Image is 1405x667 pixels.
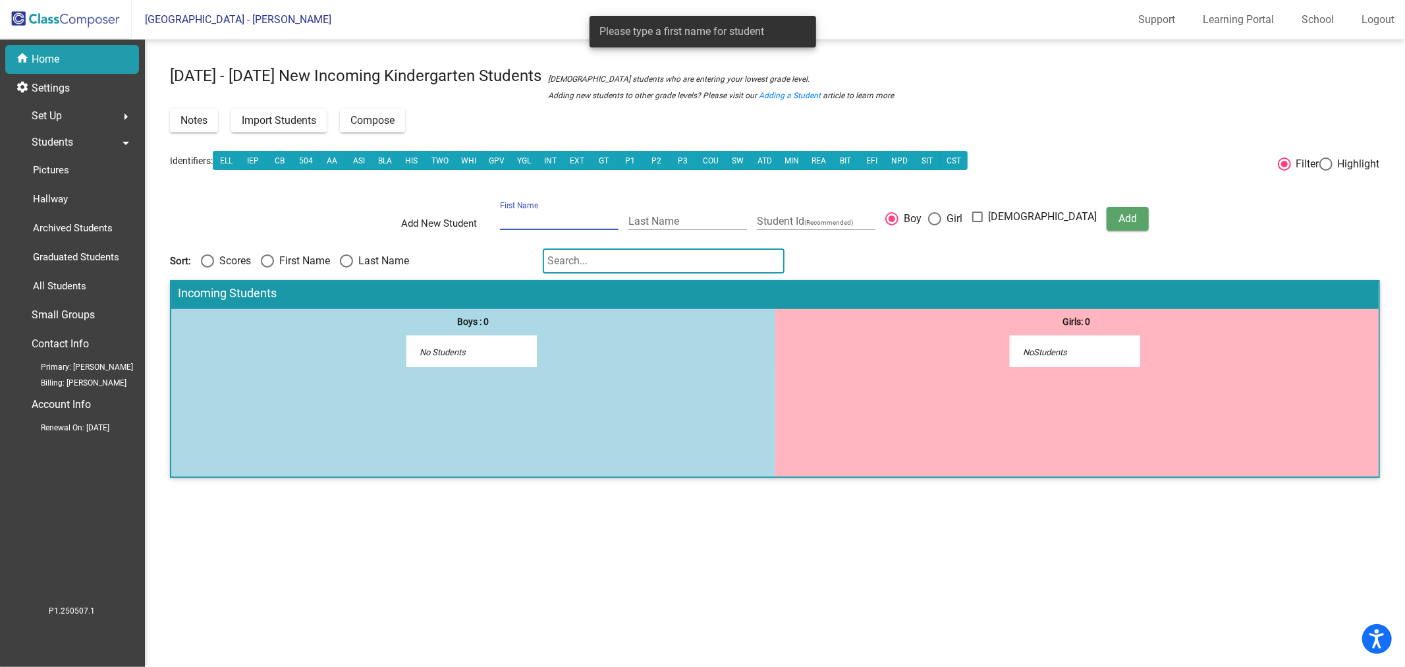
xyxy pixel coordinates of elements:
[858,151,885,170] button: EFI
[1107,207,1149,231] button: Add
[455,151,483,170] button: WHI
[759,89,821,102] a: Adding a Student
[32,80,70,96] p: Settings
[33,278,86,294] p: All Students
[537,151,564,170] button: INT
[600,25,765,38] span: Please type a first name for student
[20,359,133,374] span: Primary: [PERSON_NAME]
[885,151,914,170] button: NPD
[1128,9,1186,30] a: Support
[214,253,251,269] div: Scores
[33,249,119,265] p: Graduated Students
[170,255,191,267] span: Sort:
[20,374,126,390] span: Billing: [PERSON_NAME]
[643,151,670,170] button: P2
[170,109,218,132] button: Notes
[775,309,1379,335] div: Girls: 0
[696,151,725,170] button: COU
[425,151,455,170] button: TWO
[32,107,62,125] span: Set Up
[725,151,752,170] button: SW
[898,211,922,227] div: Boy
[319,151,346,170] button: AA
[33,191,68,207] p: Hallway
[914,151,941,170] button: SIT
[239,151,266,170] button: IEP
[500,215,619,225] input: First Name
[345,151,372,170] button: ASI
[170,253,533,269] mat-radio-group: Select an option
[401,216,490,231] span: Add New Student
[398,151,425,170] button: HIS
[778,151,806,170] button: MIN
[1351,9,1405,30] a: Logout
[543,248,785,274] input: Search...
[548,72,810,86] span: [DEMOGRAPHIC_DATA] students who are entering your lowest grade level.
[563,151,591,170] button: EXT
[940,151,968,170] button: CST
[988,209,1097,225] span: [DEMOGRAPHIC_DATA]
[1291,156,1319,172] div: Filter
[33,162,69,178] p: Pictures
[628,215,747,225] input: Last Name
[832,151,859,170] button: BIT
[118,135,134,151] mat-icon: arrow_drop_down
[590,151,617,170] button: GT
[372,151,399,170] button: BLA
[33,220,113,236] p: Archived Students
[20,419,109,435] span: Renewal On: [DATE]
[757,215,875,225] input: Student Id
[1024,346,1106,359] span: NoStudents
[340,109,405,132] button: Compose
[32,395,91,414] p: Account Info
[32,133,73,152] span: Students
[118,109,134,125] mat-icon: arrow_right
[231,109,327,132] button: Import Students
[1333,156,1380,172] div: Highlight
[32,306,95,324] p: Small Groups
[16,51,32,67] mat-icon: home
[482,151,511,170] button: GPV
[32,335,89,353] p: Contact Info
[213,151,240,170] button: ELL
[170,156,213,166] a: Identifiers:
[1118,212,1137,225] span: Add
[670,151,697,170] button: P3
[171,309,775,335] div: Boys : 0
[751,151,779,170] button: ATD
[548,89,894,102] span: Adding new students to other grade levels? Please visit our article to learn more
[420,346,502,359] span: No Students
[242,114,316,127] span: Import Students
[32,51,59,67] p: Home
[941,211,962,227] div: Girl
[274,253,330,269] div: First Name
[510,151,537,170] button: YGL
[353,253,409,269] div: Last Name
[178,286,277,301] span: Incoming Students
[1291,9,1344,30] a: School
[170,65,541,86] span: [DATE] - [DATE] New Incoming Kindergarten Students
[16,80,32,96] mat-icon: settings
[1192,9,1284,30] a: Learning Portal
[266,151,293,170] button: CB
[180,114,207,127] span: Notes
[292,151,319,170] button: 504
[350,114,395,127] span: Compose
[805,151,833,170] button: REA
[132,9,331,30] span: [GEOGRAPHIC_DATA] - [PERSON_NAME]
[617,151,644,170] button: P1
